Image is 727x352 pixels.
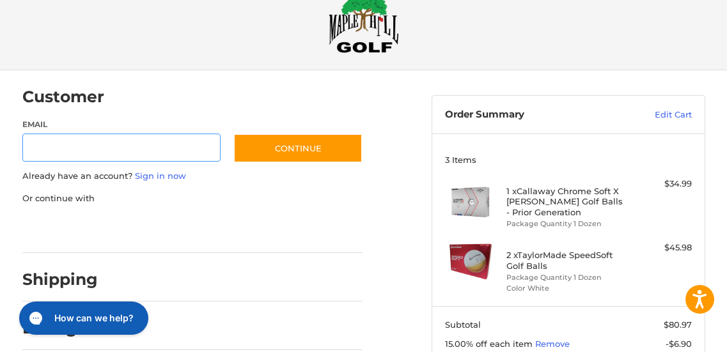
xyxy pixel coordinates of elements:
[235,217,331,240] iframe: PayPal-venmo
[506,283,627,294] li: Color White
[22,87,104,107] h2: Customer
[621,318,727,352] iframe: Google Customer Reviews
[18,217,114,240] iframe: PayPal-paypal
[13,297,152,339] iframe: Gorgias live chat messenger
[135,171,186,181] a: Sign in now
[445,319,481,330] span: Subtotal
[445,339,535,349] span: 15.00% off each item
[22,192,363,205] p: Or continue with
[506,250,627,271] h4: 2 x TaylorMade SpeedSoft Golf Balls
[630,178,692,190] div: $34.99
[233,134,363,163] button: Continue
[22,270,98,289] h2: Shipping
[506,218,627,229] li: Package Quantity 1 Dozen
[630,241,692,254] div: $45.98
[22,119,221,130] label: Email
[445,109,613,121] h3: Order Summary
[127,217,223,240] iframe: PayPal-paylater
[506,186,627,217] h4: 1 x Callaway Chrome Soft X [PERSON_NAME] Golf Balls - Prior Generation
[613,109,692,121] a: Edit Cart
[22,170,363,183] p: Already have an account?
[506,272,627,283] li: Package Quantity 1 Dozen
[535,339,570,349] a: Remove
[445,155,692,165] h3: 3 Items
